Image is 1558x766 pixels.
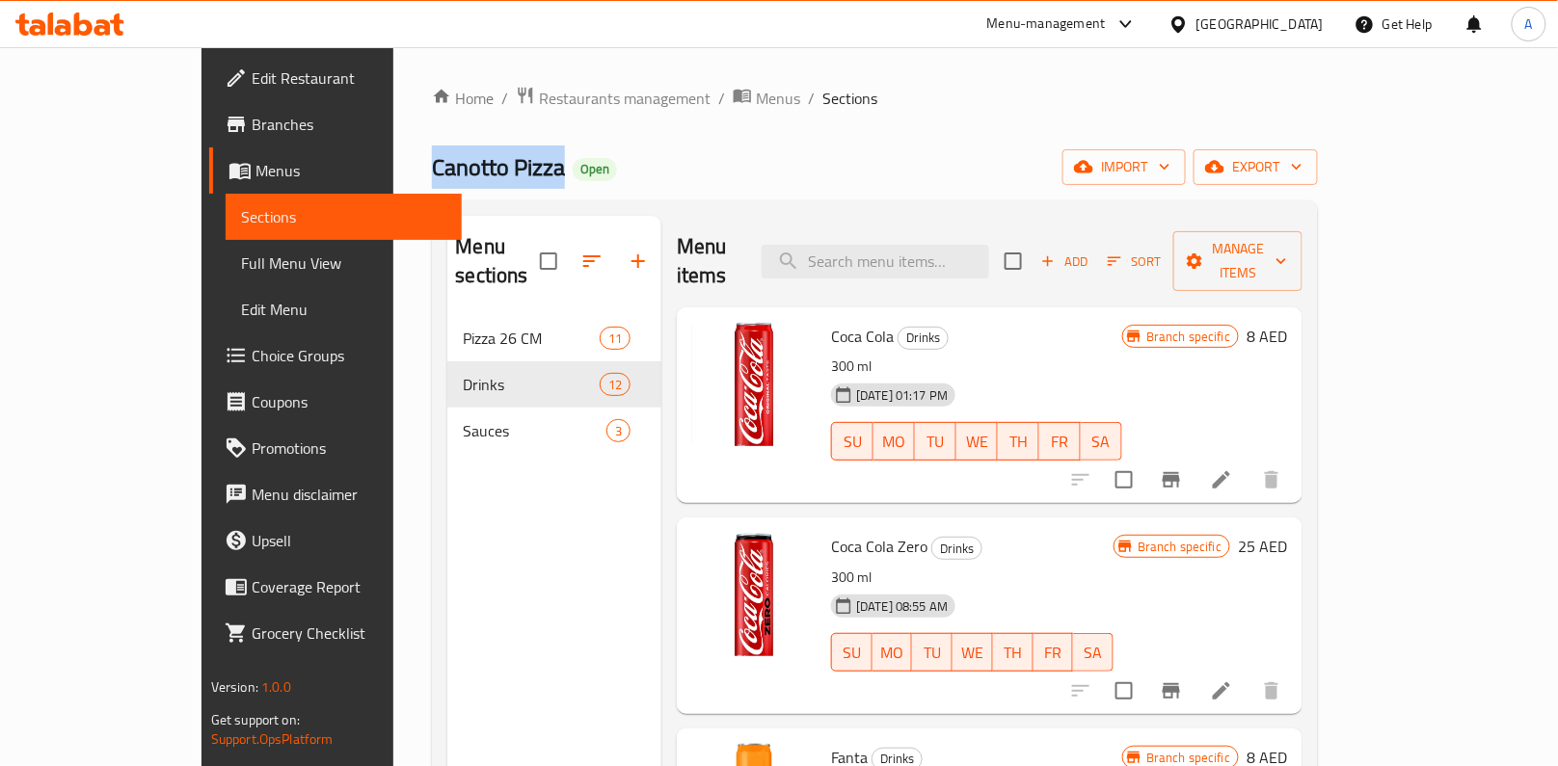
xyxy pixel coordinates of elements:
span: A [1525,13,1533,35]
h6: 8 AED [1247,323,1287,350]
a: Grocery Checklist [209,610,462,656]
button: Add section [615,238,661,284]
span: Select all sections [528,241,569,281]
a: Home [432,87,494,110]
div: Open [573,158,617,181]
div: Pizza 26 CM11 [447,315,661,361]
button: MO [873,633,913,672]
span: Edit Menu [241,298,446,321]
span: Select to update [1104,460,1144,500]
span: Sort items [1095,247,1173,277]
a: Edit menu item [1210,679,1233,702]
span: Select section [993,241,1034,281]
a: Menus [733,86,800,111]
span: Sections [822,87,877,110]
button: Manage items [1173,231,1303,291]
button: SA [1073,633,1114,672]
button: SU [831,633,873,672]
button: TU [915,422,956,461]
div: Menu-management [987,13,1106,36]
a: Menu disclaimer [209,471,462,517]
span: export [1209,155,1303,179]
button: WE [956,422,998,461]
span: Restaurants management [539,87,711,110]
span: Menu disclaimer [252,483,446,506]
img: Coca Cola [692,323,816,446]
span: Manage items [1189,237,1287,285]
span: Edit Restaurant [252,66,446,90]
span: Add [1038,251,1090,273]
a: Edit Restaurant [209,55,462,101]
button: Branch-specific-item [1148,668,1195,714]
span: Open [573,161,617,177]
button: delete [1249,457,1295,503]
button: SA [1081,422,1122,461]
a: Coverage Report [209,564,462,610]
button: export [1194,149,1318,185]
span: Upsell [252,529,446,552]
span: Choice Groups [252,344,446,367]
button: TH [998,422,1039,461]
span: TH [1001,639,1026,667]
button: WE [953,633,993,672]
button: FR [1039,422,1081,461]
span: Coca Cola [831,322,894,351]
p: 300 ml [831,355,1122,379]
div: items [600,373,631,396]
span: Coca Cola Zero [831,532,927,561]
span: Canotto Pizza [432,145,565,189]
span: Drinks [463,373,599,396]
button: TH [993,633,1034,672]
span: Coupons [252,390,446,413]
button: MO [873,422,915,461]
p: 300 ml [831,566,1114,590]
div: Sauces [463,419,606,442]
span: Grocery Checklist [252,621,446,645]
a: Edit Menu [226,286,462,332]
a: Support.OpsPlatform [211,726,334,752]
span: Sort [1108,251,1161,273]
div: Drinks12 [447,361,661,408]
a: Upsell [209,517,462,564]
span: Menus [756,87,800,110]
span: WE [960,639,985,667]
span: Full Menu View [241,251,446,275]
button: Sort [1103,247,1166,277]
button: Branch-specific-item [1148,457,1195,503]
span: Branches [252,113,446,136]
span: Pizza 26 CM [463,327,599,350]
button: delete [1249,668,1295,714]
div: items [606,419,631,442]
span: import [1078,155,1170,179]
a: Menus [209,147,462,194]
h2: Menu items [677,232,739,290]
span: SA [1081,639,1106,667]
span: [DATE] 08:55 AM [848,597,955,616]
span: 12 [601,376,630,394]
span: TU [923,428,949,456]
span: FR [1047,428,1073,456]
span: Drinks [899,327,948,349]
a: Branches [209,101,462,147]
div: Drinks [898,327,949,350]
span: 3 [607,422,630,440]
a: Sections [226,194,462,240]
h6: 25 AED [1238,533,1287,560]
a: Choice Groups [209,332,462,379]
span: Select to update [1104,671,1144,711]
span: SU [840,428,866,456]
li: / [808,87,815,110]
span: MO [881,428,907,456]
span: Branch specific [1130,538,1229,556]
button: SU [831,422,873,461]
a: Promotions [209,425,462,471]
span: 1.0.0 [261,674,291,700]
input: search [762,245,989,278]
span: Sections [241,205,446,228]
button: Add [1034,247,1095,277]
span: MO [880,639,905,667]
span: SA [1088,428,1115,456]
span: Coverage Report [252,575,446,598]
